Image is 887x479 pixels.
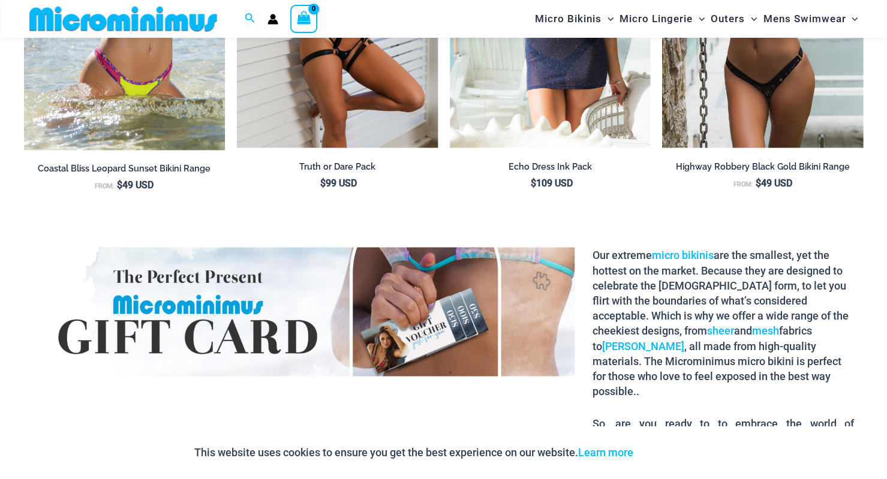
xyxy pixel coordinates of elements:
span: From: [95,182,114,189]
a: Echo Dress Ink Pack [450,161,651,176]
a: Learn more [578,446,633,459]
img: MM SHOP LOGO FLAT [25,5,222,32]
a: Account icon link [267,14,278,25]
span: Micro Lingerie [620,4,693,34]
button: Accept [642,438,693,467]
a: Truth or Dare Pack [237,161,438,176]
bdi: 49 USD [756,177,792,188]
span: Menu Toggle [602,4,614,34]
span: From: [733,180,753,188]
bdi: 49 USD [117,179,154,190]
a: micro bikinis [652,248,714,261]
a: OutersMenu ToggleMenu Toggle [708,4,760,34]
a: Micro LingerieMenu ToggleMenu Toggle [617,4,708,34]
span: Menu Toggle [693,4,705,34]
span: $ [320,177,326,188]
span: $ [117,179,122,190]
span: $ [756,177,761,188]
h2: Truth or Dare Pack [237,161,438,172]
a: mesh [752,324,779,336]
a: Search icon link [245,11,255,26]
span: $ [530,177,536,188]
h2: Coastal Bliss Leopard Sunset Bikini Range [24,162,225,174]
a: Highway Robbery Black Gold Bikini Range [662,161,863,176]
a: View Shopping Cart, empty [290,5,318,32]
p: Our extreme are the smallest, yet the hottest on the market. Because they are designed to celebra... [593,247,854,398]
span: Menu Toggle [846,4,858,34]
p: This website uses cookies to ensure you get the best experience on our website. [194,444,633,462]
span: Mens Swimwear [763,4,846,34]
a: Micro BikinisMenu ToggleMenu Toggle [532,4,617,34]
span: Menu Toggle [745,4,757,34]
h2: Echo Dress Ink Pack [450,161,651,172]
bdi: 109 USD [530,177,572,188]
span: Outers [711,4,745,34]
span: Micro Bikinis [535,4,602,34]
nav: Site Navigation [530,2,863,36]
a: [PERSON_NAME] [602,339,684,352]
h2: Highway Robbery Black Gold Bikini Range [662,161,863,172]
a: sheer [707,324,734,336]
p: So, are you ready to to embrace the world of Microminimus and take sexy to the next level? If so,... [593,415,854,476]
a: Mens SwimwearMenu ToggleMenu Toggle [760,4,861,34]
a: Coastal Bliss Leopard Sunset Bikini Range [24,162,225,178]
img: Gift Card Banner 1680 [33,247,575,376]
bdi: 99 USD [320,177,357,188]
